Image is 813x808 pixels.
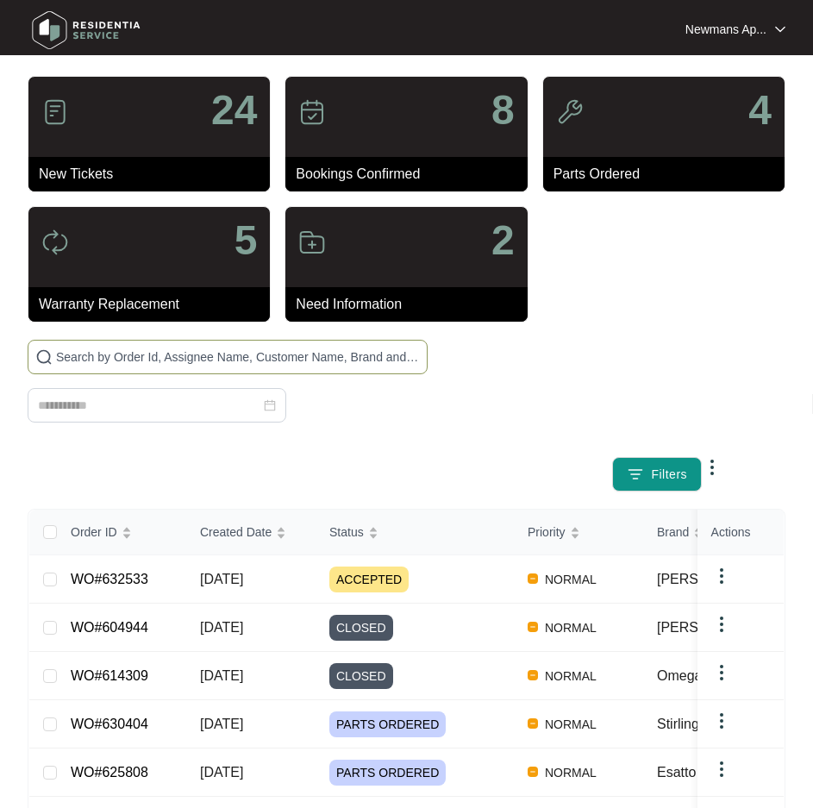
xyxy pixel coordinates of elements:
span: Priority [528,523,566,542]
img: dropdown arrow [711,759,732,780]
p: Newmans Ap... [685,21,766,38]
span: NORMAL [538,617,603,638]
img: icon [41,98,69,126]
img: dropdown arrow [775,25,785,34]
p: Warranty Replacement [39,294,270,315]
span: NORMAL [538,569,603,590]
img: Vercel Logo [528,718,538,729]
img: icon [41,229,69,256]
img: search-icon [35,348,53,366]
span: [DATE] [200,717,243,731]
span: NORMAL [538,666,603,686]
p: 5 [235,220,258,261]
span: PARTS ORDERED [329,711,446,737]
a: WO#630404 [71,717,148,731]
a: WO#604944 [71,620,148,635]
p: Bookings Confirmed [296,164,527,185]
span: [DATE] [200,620,243,635]
img: icon [298,229,326,256]
p: 2 [491,220,515,261]
img: icon [298,98,326,126]
th: Order ID [57,510,186,555]
th: Status [316,510,514,555]
p: Need Information [296,294,527,315]
span: Stirling [657,717,699,731]
img: residentia service logo [26,4,147,56]
span: [PERSON_NAME] [657,572,771,586]
img: icon [556,98,584,126]
a: WO#632533 [71,572,148,586]
span: PARTS ORDERED [329,760,446,786]
p: 8 [491,90,515,131]
img: filter icon [627,466,644,483]
img: dropdown arrow [711,614,732,635]
span: NORMAL [538,714,603,735]
img: dropdown arrow [711,566,732,586]
span: Created Date [200,523,272,542]
span: Omega [657,668,702,683]
span: Order ID [71,523,117,542]
span: [DATE] [200,765,243,780]
span: [DATE] [200,668,243,683]
button: filter iconFilters [612,457,702,492]
img: Vercel Logo [528,573,538,584]
th: Actions [697,510,784,555]
p: Parts Ordered [553,164,785,185]
img: dropdown arrow [711,711,732,731]
th: Created Date [186,510,316,555]
th: Brand [643,510,771,555]
img: dropdown arrow [711,662,732,683]
span: Brand [657,523,689,542]
p: New Tickets [39,164,270,185]
span: Esatto [657,765,696,780]
span: [PERSON_NAME] [657,620,771,635]
img: Vercel Logo [528,670,538,680]
span: [DATE] [200,572,243,586]
img: Vercel Logo [528,767,538,777]
span: CLOSED [329,663,393,689]
img: Vercel Logo [528,622,538,632]
a: WO#614309 [71,668,148,683]
input: Search by Order Id, Assignee Name, Customer Name, Brand and Model [56,348,420,366]
th: Priority [514,510,643,555]
span: CLOSED [329,615,393,641]
span: Filters [651,466,687,484]
p: 24 [211,90,257,131]
span: ACCEPTED [329,567,409,592]
p: 4 [748,90,772,131]
a: WO#625808 [71,765,148,780]
span: Status [329,523,364,542]
span: NORMAL [538,762,603,783]
img: dropdown arrow [702,457,722,478]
